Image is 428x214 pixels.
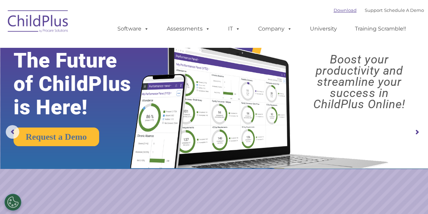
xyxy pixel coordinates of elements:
rs-layer: The Future of ChildPlus is Here! [14,49,150,119]
a: Assessments [160,22,217,36]
a: Software [111,22,156,36]
a: IT [221,22,247,36]
a: Company [251,22,299,36]
iframe: Chat Widget [317,141,428,214]
a: Request a Demo [14,128,99,146]
img: ChildPlus by Procare Solutions [4,5,72,39]
button: Cookies Settings [4,194,21,211]
span: Phone number [94,73,123,78]
a: University [303,22,344,36]
span: Last name [94,45,115,50]
a: Support [365,7,383,13]
a: Training Scramble!! [348,22,413,36]
a: Schedule A Demo [384,7,424,13]
a: Download [334,7,357,13]
font: | [334,7,424,13]
rs-layer: Boost your productivity and streamline your success in ChildPlus Online! [296,54,423,110]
